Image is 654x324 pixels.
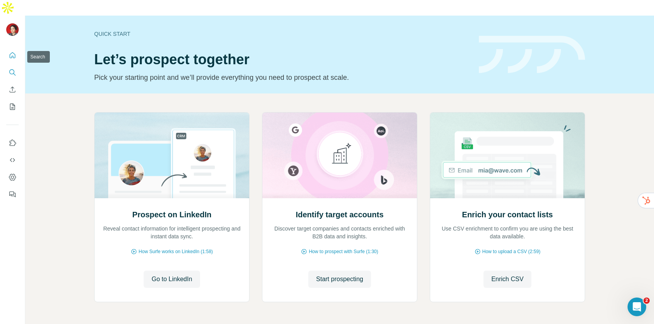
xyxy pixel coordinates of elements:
[132,209,211,220] h2: Prospect on LinkedIn
[6,48,19,62] button: Quick start
[6,83,19,97] button: Enrich CSV
[6,187,19,201] button: Feedback
[144,271,200,288] button: Go to LinkedIn
[628,298,646,316] iframe: Intercom live chat
[491,275,524,284] span: Enrich CSV
[262,113,417,198] img: Identify target accounts
[6,170,19,184] button: Dashboard
[102,225,241,240] p: Reveal contact information for intelligent prospecting and instant data sync.
[151,275,192,284] span: Go to LinkedIn
[94,30,469,38] div: Quick start
[483,271,531,288] button: Enrich CSV
[270,225,409,240] p: Discover target companies and contacts enriched with B2B data and insights.
[6,65,19,79] button: Search
[479,36,585,74] img: banner
[438,225,577,240] p: Use CSV enrichment to confirm you are using the best data available.
[308,271,371,288] button: Start prospecting
[139,248,213,255] span: How Surfe works on LinkedIn (1:58)
[94,72,469,83] p: Pick your starting point and we’ll provide everything you need to prospect at scale.
[482,248,540,255] span: How to upload a CSV (2:59)
[6,100,19,114] button: My lists
[643,298,650,304] span: 2
[94,113,250,198] img: Prospect on LinkedIn
[316,275,363,284] span: Start prospecting
[6,136,19,150] button: Use Surfe on LinkedIn
[6,153,19,167] button: Use Surfe API
[94,52,469,67] h1: Let’s prospect together
[6,23,19,36] img: Avatar
[462,209,553,220] h2: Enrich your contact lists
[309,248,378,255] span: How to prospect with Surfe (1:30)
[430,113,585,198] img: Enrich your contact lists
[296,209,384,220] h2: Identify target accounts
